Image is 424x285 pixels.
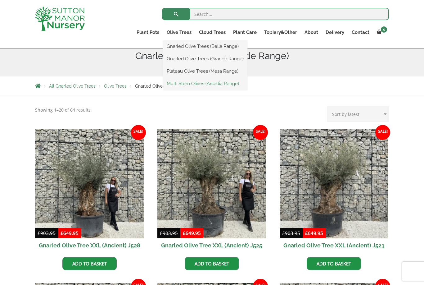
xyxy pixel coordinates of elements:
[61,230,79,236] bdi: 649.95
[305,230,308,236] span: £
[49,84,96,89] a: All Gnarled Olive Trees
[163,67,247,76] a: Plateau Olive Trees (Mesa Range)
[305,230,323,236] bdi: 649.95
[373,28,389,37] a: 0
[183,230,201,236] bdi: 649.95
[160,230,163,236] span: £
[157,129,266,238] img: Gnarled Olive Tree XXL (Ancient) J525
[104,84,127,89] a: Olive Trees
[185,257,239,270] a: Add to basket: “Gnarled Olive Tree XXL (Ancient) J525”
[375,125,390,140] span: Sale!
[163,28,195,37] a: Olive Trees
[280,129,389,252] a: Sale! Gnarled Olive Tree XXL (Ancient) J523
[348,28,373,37] a: Contact
[35,238,144,252] h2: Gnarled Olive Tree XXL (Ancient) J528
[131,125,146,140] span: Sale!
[35,6,85,31] img: logo
[301,28,322,37] a: About
[35,129,144,238] img: Gnarled Olive Tree XXL (Ancient) J528
[183,230,186,236] span: £
[38,230,40,236] span: £
[381,26,387,33] span: 0
[229,28,260,37] a: Plant Care
[133,28,163,37] a: Plant Pots
[163,79,247,88] a: Multi Stem Olives (Arcadia Range)
[38,230,56,236] bdi: 903.95
[35,50,389,62] h1: Gnarled Olive Trees (Grande Range)
[327,106,389,122] select: Shop order
[157,129,266,252] a: Sale! Gnarled Olive Tree XXL (Ancient) J525
[61,230,63,236] span: £
[160,230,178,236] bdi: 903.95
[260,28,301,37] a: Topiary&Other
[282,230,285,236] span: £
[322,28,348,37] a: Delivery
[35,83,389,88] nav: Breadcrumbs
[135,84,208,89] span: Gnarled Olive Trees (Grande Range)
[195,28,229,37] a: Cloud Trees
[163,42,247,51] a: Gnarled Olive Trees (Bella Range)
[35,129,144,252] a: Sale! Gnarled Olive Tree XXL (Ancient) J528
[162,8,389,20] input: Search...
[35,106,91,114] p: Showing 1–20 of 64 results
[253,125,268,140] span: Sale!
[280,129,389,238] img: Gnarled Olive Tree XXL (Ancient) J523
[163,54,247,63] a: Gnarled Olive Trees (Grande Range)
[157,238,266,252] h2: Gnarled Olive Tree XXL (Ancient) J525
[282,230,300,236] bdi: 903.95
[307,257,361,270] a: Add to basket: “Gnarled Olive Tree XXL (Ancient) J523”
[62,257,117,270] a: Add to basket: “Gnarled Olive Tree XXL (Ancient) J528”
[280,238,389,252] h2: Gnarled Olive Tree XXL (Ancient) J523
